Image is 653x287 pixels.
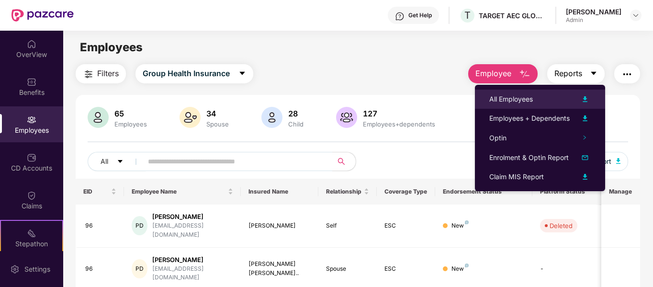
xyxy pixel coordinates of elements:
img: svg+xml;base64,PHN2ZyB4bWxucz0iaHR0cDovL3d3dy53My5vcmcvMjAwMC9zdmciIHdpZHRoPSI4IiBoZWlnaHQ9IjgiIH... [465,264,469,267]
div: PD [132,216,147,235]
img: svg+xml;base64,PHN2ZyB4bWxucz0iaHR0cDovL3d3dy53My5vcmcvMjAwMC9zdmciIHhtbG5zOnhsaW5rPSJodHRwOi8vd3... [579,93,591,105]
div: [PERSON_NAME] [152,212,233,221]
img: svg+xml;base64,PHN2ZyB4bWxucz0iaHR0cDovL3d3dy53My5vcmcvMjAwMC9zdmciIHdpZHRoPSIyMSIgaGVpZ2h0PSIyMC... [27,229,36,238]
div: 34 [204,109,231,118]
th: EID [76,179,124,205]
div: [EMAIL_ADDRESS][DOMAIN_NAME] [152,264,233,283]
img: svg+xml;base64,PHN2ZyB4bWxucz0iaHR0cDovL3d3dy53My5vcmcvMjAwMC9zdmciIHhtbG5zOnhsaW5rPSJodHRwOi8vd3... [180,107,201,128]
th: Manage [601,179,640,205]
div: Settings [22,264,53,274]
span: Employees [80,40,143,54]
div: All Employees [489,94,533,104]
div: [PERSON_NAME] [248,221,311,230]
span: All [101,156,108,167]
img: svg+xml;base64,PHN2ZyBpZD0iQmVuZWZpdHMiIHhtbG5zPSJodHRwOi8vd3d3LnczLm9yZy8yMDAwL3N2ZyIgd2lkdGg9Ij... [27,77,36,87]
th: Employee Name [124,179,241,205]
div: Employees+dependents [361,120,437,128]
img: svg+xml;base64,PHN2ZyB4bWxucz0iaHR0cDovL3d3dy53My5vcmcvMjAwMC9zdmciIHhtbG5zOnhsaW5rPSJodHRwOi8vd3... [616,158,621,164]
span: Optin [489,134,507,142]
img: svg+xml;base64,PHN2ZyB4bWxucz0iaHR0cDovL3d3dy53My5vcmcvMjAwMC9zdmciIHdpZHRoPSI4IiBoZWlnaHQ9IjgiIH... [465,220,469,224]
span: caret-down [590,69,597,78]
button: search [332,152,356,171]
button: Group Health Insurancecaret-down [135,64,253,83]
div: 96 [85,264,117,274]
div: 65 [113,109,149,118]
img: svg+xml;base64,PHN2ZyB4bWxucz0iaHR0cDovL3d3dy53My5vcmcvMjAwMC9zdmciIHhtbG5zOnhsaW5rPSJodHRwOi8vd3... [579,171,591,183]
img: svg+xml;base64,PHN2ZyB4bWxucz0iaHR0cDovL3d3dy53My5vcmcvMjAwMC9zdmciIHhtbG5zOnhsaW5rPSJodHRwOi8vd3... [519,69,530,80]
span: T [464,10,471,21]
img: svg+xml;base64,PHN2ZyB4bWxucz0iaHR0cDovL3d3dy53My5vcmcvMjAwMC9zdmciIHdpZHRoPSIyNCIgaGVpZ2h0PSIyNC... [83,69,94,80]
div: [EMAIL_ADDRESS][DOMAIN_NAME] [152,221,233,240]
div: Deleted [550,221,573,230]
img: svg+xml;base64,PHN2ZyB4bWxucz0iaHR0cDovL3d3dy53My5vcmcvMjAwMC9zdmciIHhtbG5zOnhsaW5rPSJodHRwOi8vd3... [579,152,591,163]
img: svg+xml;base64,PHN2ZyB4bWxucz0iaHR0cDovL3d3dy53My5vcmcvMjAwMC9zdmciIHhtbG5zOnhsaW5rPSJodHRwOi8vd3... [579,113,591,124]
div: 28 [286,109,305,118]
div: 96 [85,221,117,230]
div: [PERSON_NAME] [152,255,233,264]
img: svg+xml;base64,PHN2ZyB4bWxucz0iaHR0cDovL3d3dy53My5vcmcvMjAwMC9zdmciIHhtbG5zOnhsaW5rPSJodHRwOi8vd3... [261,107,282,128]
img: svg+xml;base64,PHN2ZyBpZD0iRW1wbG95ZWVzIiB4bWxucz0iaHR0cDovL3d3dy53My5vcmcvMjAwMC9zdmciIHdpZHRoPS... [27,115,36,125]
button: Reportscaret-down [547,64,605,83]
button: Employee [468,64,538,83]
div: [PERSON_NAME] [566,7,621,16]
img: svg+xml;base64,PHN2ZyBpZD0iSGVscC0zMngzMiIgeG1sbnM9Imh0dHA6Ly93d3cudzMub3JnLzIwMDAvc3ZnIiB3aWR0aD... [395,11,405,21]
img: svg+xml;base64,PHN2ZyB4bWxucz0iaHR0cDovL3d3dy53My5vcmcvMjAwMC9zdmciIHhtbG5zOnhsaW5rPSJodHRwOi8vd3... [88,107,109,128]
div: ESC [384,221,428,230]
div: Spouse [326,264,369,274]
div: New [451,221,469,230]
span: Reports [554,68,582,80]
img: New Pazcare Logo [11,9,74,22]
div: Self [326,221,369,230]
span: Group Health Insurance [143,68,230,80]
span: caret-down [238,69,246,78]
div: Employees [113,120,149,128]
span: EID [83,188,110,195]
div: ESC [384,264,428,274]
button: Allcaret-down [88,152,146,171]
th: Coverage Type [377,179,435,205]
span: search [332,158,351,165]
span: caret-down [117,158,124,166]
img: svg+xml;base64,PHN2ZyBpZD0iQ0RfQWNjb3VudHMiIGRhdGEtbmFtZT0iQ0QgQWNjb3VudHMiIHhtbG5zPSJodHRwOi8vd3... [27,153,36,162]
div: TARGET AEC GLOBAL PRIVATE LIMITED [479,11,546,20]
div: Enrolment & Optin Report [489,152,569,163]
div: Admin [566,16,621,24]
div: Stepathon [1,239,62,249]
img: svg+xml;base64,PHN2ZyB4bWxucz0iaHR0cDovL3d3dy53My5vcmcvMjAwMC9zdmciIHhtbG5zOnhsaW5rPSJodHRwOi8vd3... [336,107,357,128]
span: Filters [97,68,119,80]
span: right [582,135,587,140]
span: Employee [475,68,511,80]
div: Get Help [408,11,432,19]
img: svg+xml;base64,PHN2ZyBpZD0iQ2xhaW0iIHhtbG5zPSJodHRwOi8vd3d3LnczLm9yZy8yMDAwL3N2ZyIgd2lkdGg9IjIwIi... [27,191,36,200]
span: Employee Name [132,188,226,195]
button: Filters [76,64,126,83]
img: svg+xml;base64,PHN2ZyB4bWxucz0iaHR0cDovL3d3dy53My5vcmcvMjAwMC9zdmciIHdpZHRoPSIyNCIgaGVpZ2h0PSIyNC... [621,69,633,80]
div: Child [286,120,305,128]
th: Insured Name [241,179,319,205]
div: PD [132,259,147,278]
div: 127 [361,109,437,118]
div: [PERSON_NAME] [PERSON_NAME].. [248,260,311,278]
span: Relationship [326,188,362,195]
div: New [451,264,469,274]
div: Claim MIS Report [489,172,544,182]
img: svg+xml;base64,PHN2ZyBpZD0iRHJvcGRvd24tMzJ4MzIiIHhtbG5zPSJodHRwOi8vd3d3LnczLm9yZy8yMDAwL3N2ZyIgd2... [632,11,640,19]
img: svg+xml;base64,PHN2ZyBpZD0iSG9tZSIgeG1sbnM9Imh0dHA6Ly93d3cudzMub3JnLzIwMDAvc3ZnIiB3aWR0aD0iMjAiIG... [27,39,36,49]
th: Relationship [318,179,377,205]
div: Spouse [204,120,231,128]
div: Endorsement Status [443,188,525,195]
div: Employees + Dependents [489,113,570,124]
img: svg+xml;base64,PHN2ZyBpZD0iU2V0dGluZy0yMHgyMCIgeG1sbnM9Imh0dHA6Ly93d3cudzMub3JnLzIwMDAvc3ZnIiB3aW... [10,264,20,274]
